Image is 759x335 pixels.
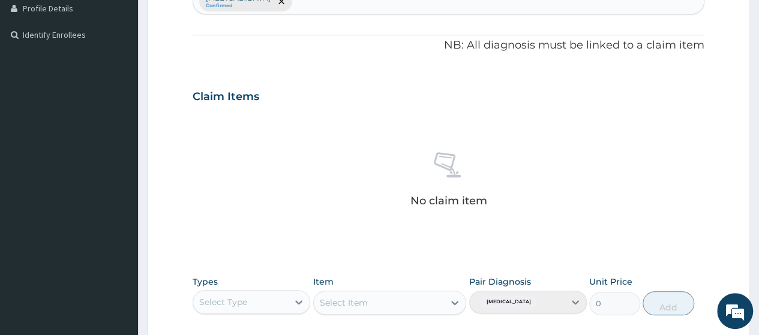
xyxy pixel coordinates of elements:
[589,276,632,288] label: Unit Price
[62,67,202,83] div: Chat with us now
[643,291,694,315] button: Add
[410,195,487,207] p: No claim item
[469,276,531,288] label: Pair Diagnosis
[193,277,218,287] label: Types
[193,38,704,53] p: NB: All diagnosis must be linked to a claim item
[197,6,226,35] div: Minimize live chat window
[70,95,166,216] span: We're online!
[313,276,334,288] label: Item
[22,60,49,90] img: d_794563401_company_1708531726252_794563401
[6,215,229,256] textarea: Type your message and hit 'Enter'
[199,296,247,308] div: Select Type
[193,90,259,104] h3: Claim Items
